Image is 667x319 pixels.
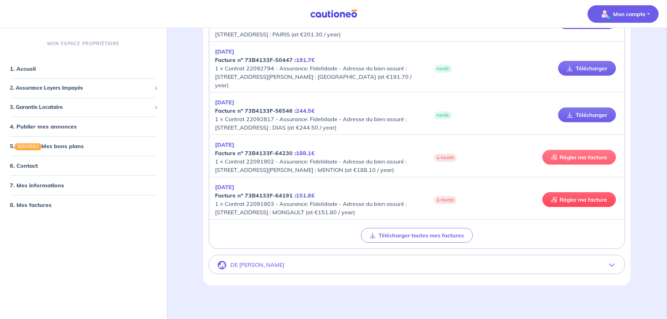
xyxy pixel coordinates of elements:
span: PAYÉE [434,65,452,73]
em: [DATE] [215,48,234,55]
span: 3. Garantie Locataire [10,103,152,111]
p: 1 × Contrat 22091902 - Assurance: Fidelidade - Adresse du bien assuré : [STREET_ADDRESS][PERSON_N... [215,140,417,174]
div: 3. Garantie Locataire [3,100,164,114]
a: 8. Mes factures [10,201,51,208]
div: 4. Publier mes annonces [3,119,164,133]
p: DE [PERSON_NAME] [230,262,284,268]
div: 8. Mes factures [3,198,164,212]
span: À PAYER [434,154,457,162]
div: 6. Contact [3,159,164,173]
button: DE [PERSON_NAME] [209,257,624,273]
em: 244.5€ [296,107,315,114]
img: illu_company.svg [218,261,226,269]
em: [DATE] [215,99,234,106]
em: 191.7€ [296,56,315,63]
p: 1 × Contrat 22092794 - Assurance: Fidelidade - Adresse du bien assuré : [STREET_ADDRESS][PERSON_N... [215,47,417,89]
button: illu_account_valid_menu.svgMon compte [588,5,659,23]
strong: Facture nº 73B4133F-56546 : [215,107,315,114]
strong: Facture nº 73B4133F-50447 : [215,56,315,63]
a: 6. Contact [10,162,38,169]
span: PAYÉE [434,111,452,119]
a: 7. Mes informations [10,182,64,189]
a: Télécharger [558,61,616,76]
strong: Facture nº 73B4133F-64191 : [215,192,315,199]
div: 7. Mes informations [3,178,164,192]
p: Mon compte [613,10,646,18]
p: MON ESPACE PROPRIÉTAIRE [47,40,119,47]
div: 2. Assurance Loyers Impayés [3,81,164,95]
a: Régler ma facture [542,150,616,165]
a: Régler ma facture [542,192,616,207]
div: 1. Accueil [3,62,164,76]
em: [DATE] [215,141,234,148]
img: Cautioneo [307,9,360,18]
span: 2. Assurance Loyers Impayés [10,84,152,92]
p: 1 × Contrat 22091903 - Assurance: Fidelidade - Adresse du bien assuré : [STREET_ADDRESS] : MONGAU... [215,183,417,216]
em: 151.8€ [296,192,315,199]
strong: Facture nº 73B4133F-64230 : [215,150,315,157]
a: 1. Accueil [10,65,36,72]
div: 5.NOUVEAUMes bons plans [3,139,164,153]
a: 4. Publier mes annonces [10,123,77,130]
span: À PAYER [434,196,457,204]
em: [DATE] [215,183,234,190]
a: 5.NOUVEAUMes bons plans [10,143,84,150]
p: 1 × Contrat 22092817 - Assurance: Fidelidade - Adresse du bien assuré : [STREET_ADDRESS] : DIAS (... [215,98,417,132]
button: Télécharger toutes mes factures [361,228,473,243]
img: illu_account_valid_menu.svg [599,8,610,20]
a: Télécharger [558,108,616,122]
em: 188.1€ [296,150,315,157]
